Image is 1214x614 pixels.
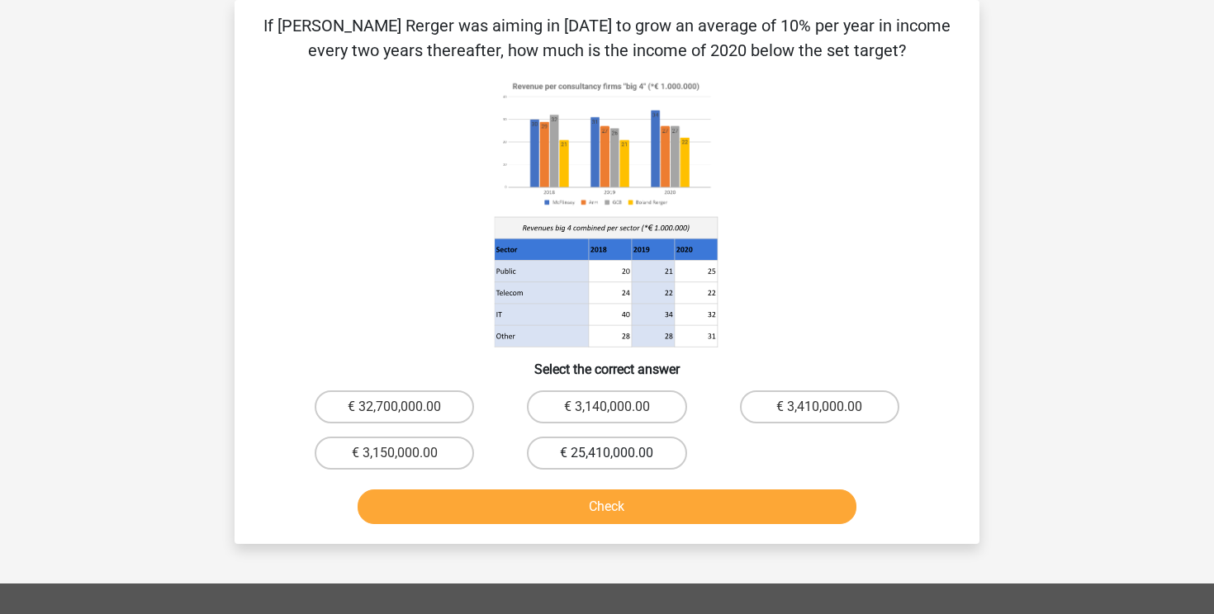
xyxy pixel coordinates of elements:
[315,390,474,423] label: € 32,700,000.00
[315,437,474,470] label: € 3,150,000.00
[261,13,953,63] p: If [PERSON_NAME] Rerger was aiming in [DATE] to grow an average of 10% per year in income every t...
[358,489,857,524] button: Check
[527,390,686,423] label: € 3,140,000.00
[527,437,686,470] label: € 25,410,000.00
[261,348,953,377] h6: Select the correct answer
[740,390,899,423] label: € 3,410,000.00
